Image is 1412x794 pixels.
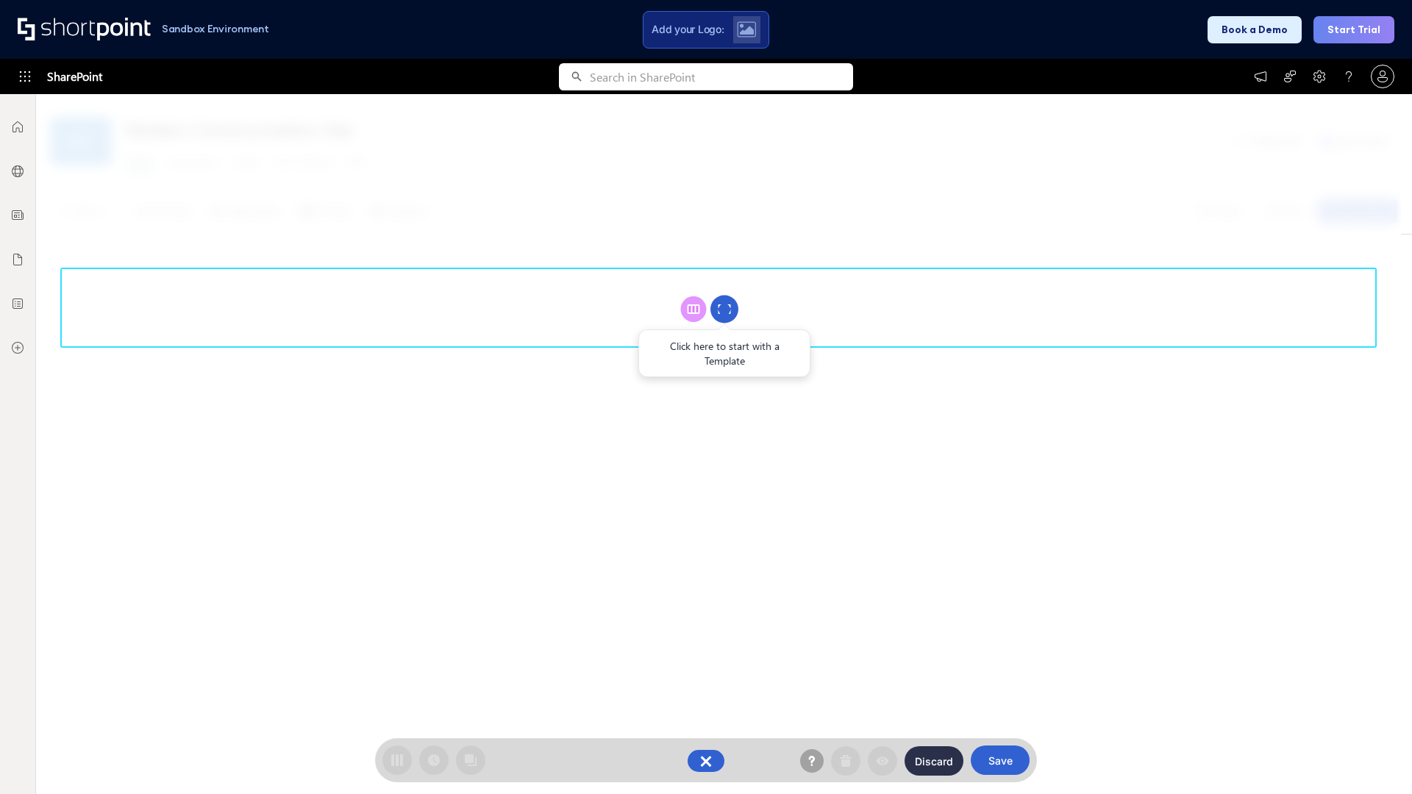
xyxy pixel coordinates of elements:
[1338,723,1412,794] iframe: Chat Widget
[47,59,102,94] span: SharePoint
[652,23,724,36] span: Add your Logo:
[1208,16,1302,43] button: Book a Demo
[590,63,853,90] input: Search in SharePoint
[905,746,963,776] button: Discard
[737,21,756,37] img: Upload logo
[1313,16,1394,43] button: Start Trial
[162,25,269,33] h1: Sandbox Environment
[971,745,1030,775] button: Save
